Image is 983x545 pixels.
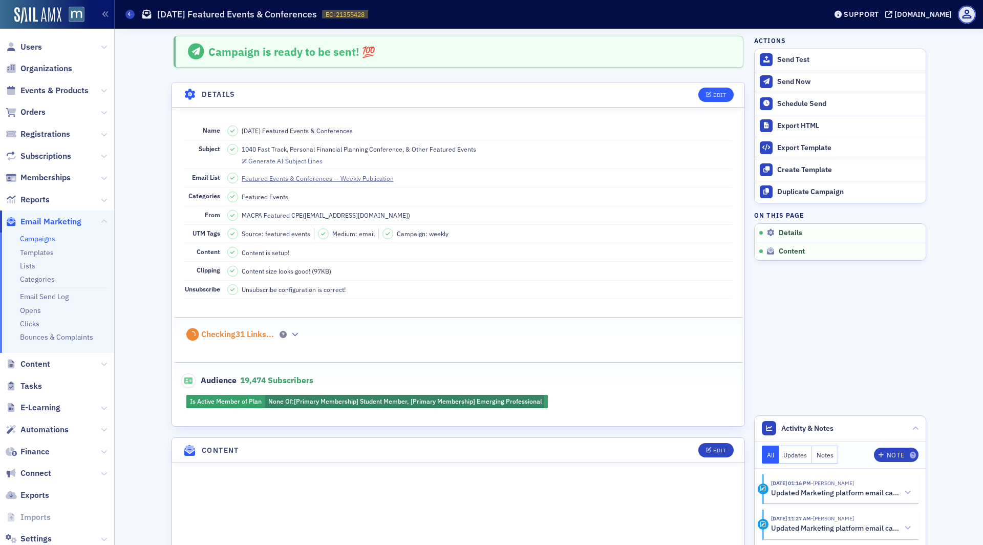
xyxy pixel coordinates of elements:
div: Support [844,10,879,19]
span: Imports [20,512,51,523]
div: [DOMAIN_NAME] [894,10,952,19]
a: View Homepage [61,7,84,24]
span: Campaign: weekly [397,229,448,238]
span: Subscriptions [20,151,71,162]
a: Finance [6,446,50,457]
a: Reports [6,194,50,205]
span: Settings [20,533,52,544]
div: Export HTML [777,121,921,131]
div: Activity [758,484,768,494]
span: Subject [199,144,220,153]
button: Send Test [755,49,926,71]
span: Source: featured events [242,229,310,238]
button: Edit [698,443,734,457]
a: Export Template [755,137,926,159]
span: Details [779,228,802,238]
div: Generate AI Subject Lines [248,158,323,164]
span: Content [197,247,220,256]
span: Content [20,359,50,370]
a: Categories [20,275,55,284]
div: Schedule Send [777,99,921,109]
span: [DATE] Featured Events & Conferences [242,126,353,135]
div: Edit [713,448,726,453]
div: Featured Events [242,192,288,201]
span: Audience [181,373,237,388]
span: Registrations [20,129,70,140]
span: Tasks [20,381,42,392]
span: Content is setup! [242,248,289,257]
span: Events & Products [20,85,89,96]
button: Updates [779,446,812,464]
span: Medium: email [332,229,375,238]
a: Subscriptions [6,151,71,162]
span: Campaign is ready to be sent! 💯 [208,45,375,59]
span: Exports [20,490,49,501]
a: Organizations [6,63,72,74]
span: UTM Tags [193,229,220,237]
span: Categories [188,192,220,200]
button: Send Now [755,71,926,93]
a: Opens [20,306,41,315]
span: From [205,211,220,219]
span: Orders [20,107,46,118]
span: Unsubscribe [185,285,220,293]
h4: On this page [754,211,926,220]
div: Checking 31 Links ... [201,329,274,340]
a: Tasks [6,381,42,392]
span: Profile [958,6,976,24]
span: Email Marketing [20,216,81,227]
a: Create Template [755,159,926,181]
a: Users [6,41,42,53]
span: 19,474 Subscribers [240,375,313,385]
a: SailAMX [14,7,61,24]
div: Note [887,452,904,458]
button: Generate AI Subject Lines [242,156,323,165]
a: Featured Events & Conferences — Weekly Publication [242,174,403,183]
div: Activity [758,519,768,530]
a: Automations [6,424,69,435]
div: Edit [713,92,726,98]
h5: Updated Marketing platform email campaign: [DATE] Featured Events & Conferences [771,489,901,498]
span: Unsubscribe configuration is correct! [242,285,346,294]
span: Email List [192,173,220,181]
span: MACPA Featured CPE ( [EMAIL_ADDRESS][DOMAIN_NAME] ) [242,211,410,220]
span: Clipping [197,266,220,274]
h1: [DATE] Featured Events & Conferences [157,8,317,20]
button: [DOMAIN_NAME] [885,11,955,18]
button: Edit [698,88,734,102]
a: Connect [6,468,51,479]
span: Users [20,41,42,53]
span: Content size looks good! (97KB) [242,266,331,276]
a: Orders [6,107,46,118]
time: 10/7/2025 11:27 AM [771,515,811,522]
time: 10/7/2025 01:16 PM [771,479,811,487]
a: Campaigns [20,234,55,243]
span: E-Learning [20,402,60,413]
span: Finance [20,446,50,457]
div: Send Test [777,55,921,65]
button: Duplicate Campaign [755,181,926,203]
div: Send Now [777,77,921,87]
span: Reports [20,194,50,205]
a: Registrations [6,129,70,140]
div: Create Template [777,165,921,175]
span: Connect [20,468,51,479]
a: Export HTML [755,115,926,137]
div: Duplicate Campaign [777,187,921,197]
span: Lauren Standiford [811,515,854,522]
div: Export Template [777,143,921,153]
h4: Actions [754,36,786,45]
a: Exports [6,490,49,501]
a: Email Send Log [20,292,69,301]
span: 1040 Fast Track, Personal Financial Planning Conference, & Other Featured Events [242,144,476,154]
a: Templates [20,248,54,257]
a: Bounces & Complaints [20,332,93,342]
span: Lauren Standiford [811,479,854,487]
a: Lists [20,261,35,270]
button: All [762,446,779,464]
a: Memberships [6,172,71,183]
h5: Updated Marketing platform email campaign: [DATE] Featured Events & Conferences [771,524,901,533]
button: Updated Marketing platform email campaign: [DATE] Featured Events & Conferences [771,488,911,498]
a: Email Marketing [6,216,81,227]
span: EC-21355428 [326,10,365,19]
